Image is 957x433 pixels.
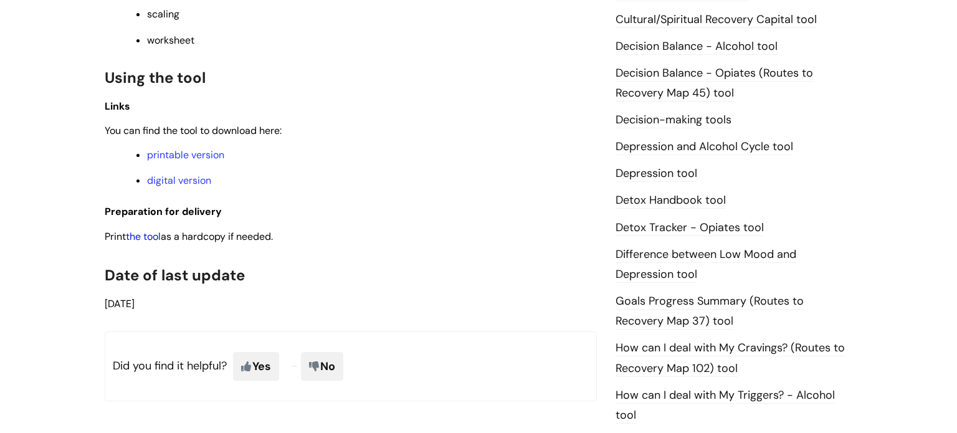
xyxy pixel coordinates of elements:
span: Yes [233,352,279,381]
span: No [301,352,343,381]
a: Decision Balance - Opiates (Routes to Recovery Map 45) tool [616,65,813,102]
span: [DATE] [105,297,135,310]
a: Depression tool [616,166,697,182]
a: How can I deal with My Triggers? - Alcohol tool [616,388,835,424]
span: Date of last update [105,265,245,285]
span: Preparation for delivery [105,205,222,218]
a: Detox Tracker - Opiates tool [616,220,764,236]
a: Decision-making tools [616,112,731,128]
span: Links [105,100,130,113]
a: Decision Balance - Alcohol tool [616,39,778,55]
span: Print as a hardcopy if needed. [105,230,273,243]
a: Depression and Alcohol Cycle tool [616,139,793,155]
a: Difference between Low Mood and Depression tool [616,247,796,283]
span: You can find the tool to download here: [105,124,282,137]
span: worksheet [147,34,194,47]
a: Detox Handbook tool [616,193,726,209]
a: printable version [147,148,224,161]
span: Using the tool [105,68,206,87]
a: Cultural/Spiritual Recovery Capital tool [616,12,817,28]
a: Goals Progress Summary (Routes to Recovery Map 37) tool [616,293,804,330]
a: digital version [147,174,211,187]
a: How can I deal with My Cravings? (Routes to Recovery Map 102) tool [616,340,845,376]
span: scaling [147,7,179,21]
p: Did you find it helpful? [105,331,597,401]
a: the tool [126,230,161,243]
